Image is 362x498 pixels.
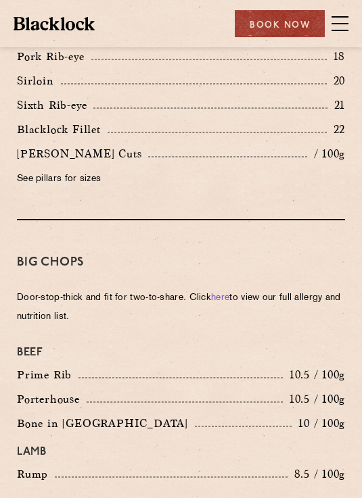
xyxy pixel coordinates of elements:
p: Sixth Rib-eye [17,99,93,111]
p: / 100g [307,145,345,163]
img: BL_Textured_Logo-footer-cropped.svg [14,17,95,30]
p: 8.5 / 100g [288,466,345,483]
p: 10.5 / 100g [283,391,345,408]
a: here [211,293,229,302]
p: 10.5 / 100g [283,366,345,384]
h3: Big Chops [17,254,345,272]
p: 10 / 100g [292,415,345,432]
p: 21 [327,97,345,114]
p: See pillars for sizes [17,170,345,189]
p: Sirloin [17,75,61,87]
h4: Beef [17,347,345,359]
p: Bone in [GEOGRAPHIC_DATA] [17,418,195,430]
div: Book Now [235,10,325,37]
p: Porterhouse [17,393,87,405]
p: Rump [17,468,55,480]
p: Pork Rib-eye [17,51,91,63]
p: 22 [327,121,345,139]
h4: Lamb [17,446,345,459]
p: 20 [327,72,345,90]
p: Prime Rib [17,369,78,381]
p: [PERSON_NAME] Cuts [17,148,148,160]
p: 18 [327,48,345,66]
p: Blacklock Fillet [17,124,108,136]
p: Door-stop-thick and fit for two-to-share. Click to view our full allergy and nutrition list. [17,289,345,326]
